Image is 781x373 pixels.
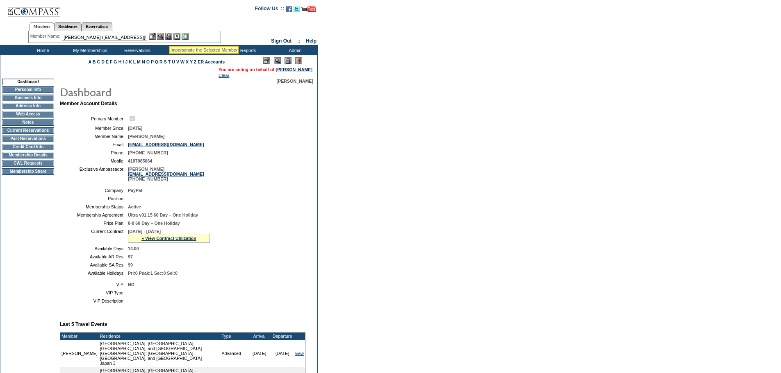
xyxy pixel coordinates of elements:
[2,95,54,101] td: Business Info
[99,332,221,340] td: Residence
[63,282,125,287] td: VIP:
[221,332,248,340] td: Type
[128,212,198,217] span: Ultra v01.15 60 Day – One Holiday
[277,79,313,84] span: [PERSON_NAME]
[248,340,271,367] td: [DATE]
[128,158,152,163] span: 4107085064
[176,59,179,64] a: V
[2,160,54,167] td: CWL Requests
[285,57,291,64] img: Impersonate
[118,59,122,64] a: H
[271,38,291,44] a: Sign Out
[123,59,124,64] a: I
[128,126,142,131] span: [DATE]
[63,150,125,155] td: Phone:
[89,59,91,64] a: A
[128,167,204,181] span: [PERSON_NAME] [PHONE_NUMBER]
[63,221,125,226] td: Price Plan:
[2,86,54,93] td: Personal Info
[63,271,125,276] td: Available Holidays:
[128,134,164,139] span: [PERSON_NAME]
[159,59,163,64] a: R
[101,59,105,64] a: D
[63,142,125,147] td: Email:
[82,22,112,31] a: Reservations
[63,196,125,201] td: Position:
[2,127,54,134] td: Current Reservations
[54,22,82,31] a: Residences
[223,45,271,55] td: Reports
[128,221,180,226] span: 0-0 60 Day – One Holiday
[2,168,54,175] td: Membership Share
[294,8,300,13] a: Follow us on Twitter
[295,57,302,64] img: Log Concern/Member Elevation
[128,246,139,251] span: 14.00
[263,57,270,64] img: Edit Mode
[255,5,284,15] td: Follow Us ::
[155,59,158,64] a: Q
[271,45,318,55] td: Admin
[2,119,54,126] td: Notes
[63,126,125,131] td: Member Since:
[128,254,133,259] span: 97
[63,262,125,267] td: Available SA Res:
[301,8,316,13] a: Subscribe to our YouTube Channel
[171,47,237,52] div: Impersonate the Selected Member
[306,38,316,44] a: Help
[194,59,197,64] a: Z
[97,59,100,64] a: C
[186,59,189,64] a: X
[63,246,125,251] td: Available Days:
[146,59,150,64] a: O
[63,158,125,163] td: Mobile:
[128,188,142,193] span: PayPal
[63,167,125,181] td: Exclusive Ambassador:
[63,229,125,243] td: Current Contract:
[30,22,55,31] a: Members
[149,33,156,40] img: b_edit.gif
[248,332,271,340] td: Arrival
[274,57,281,64] img: View Mode
[221,340,248,367] td: Advanced
[63,290,125,295] td: VIP Type:
[30,33,62,40] div: Member Name:
[142,59,145,64] a: N
[157,33,164,40] img: View
[301,6,316,12] img: Subscribe to our YouTube Channel
[297,38,301,44] span: ::
[141,236,196,241] a: » View Contract Utilization
[2,152,54,158] td: Membership Details
[180,59,184,64] a: W
[60,101,117,106] b: Member Account Details
[63,115,125,122] td: Primary Member:
[63,254,125,259] td: Available AR Res:
[295,351,304,356] a: view
[128,271,178,276] span: Pri:0 Peak:1 Sec:0 Sel:0
[63,298,125,303] td: VIP Description:
[165,33,172,40] img: Impersonate
[110,59,113,64] a: F
[128,282,134,287] span: NO
[59,84,223,100] img: pgTtlDashboard.gif
[63,212,125,217] td: Membership Agreement:
[182,33,189,40] img: b_calculator.gif
[60,332,99,340] td: Member
[219,73,229,78] a: Clear
[128,204,141,209] span: Active
[2,111,54,118] td: Web Access
[286,8,292,13] a: Become our fan on Facebook
[151,59,154,64] a: P
[114,59,117,64] a: G
[164,59,167,64] a: S
[172,59,175,64] a: U
[63,134,125,139] td: Member Name:
[60,340,99,367] td: [PERSON_NAME]
[294,6,300,12] img: Follow us on Twitter
[137,59,141,64] a: M
[18,45,66,55] td: Home
[190,59,193,64] a: Y
[66,45,113,55] td: My Memberships
[173,33,180,40] img: Reservations
[60,321,107,327] b: Last 5 Travel Events
[2,144,54,150] td: Credit Card Info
